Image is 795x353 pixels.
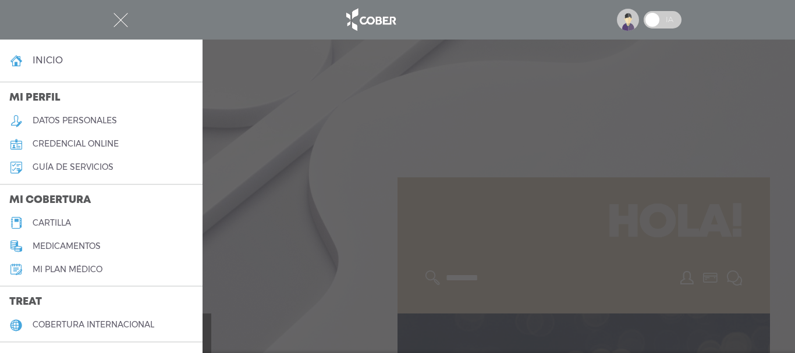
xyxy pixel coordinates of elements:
img: profile-placeholder.svg [617,9,639,31]
h5: Mi plan médico [33,265,102,274]
h5: cobertura internacional [33,320,154,330]
h5: guía de servicios [33,162,113,172]
img: logo_cober_home-white.png [340,6,401,34]
h5: cartilla [33,218,71,228]
h5: credencial online [33,139,119,149]
h5: medicamentos [33,241,101,251]
img: Cober_menu-close-white.svg [113,13,128,27]
h5: datos personales [33,116,117,126]
h4: inicio [33,55,63,66]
